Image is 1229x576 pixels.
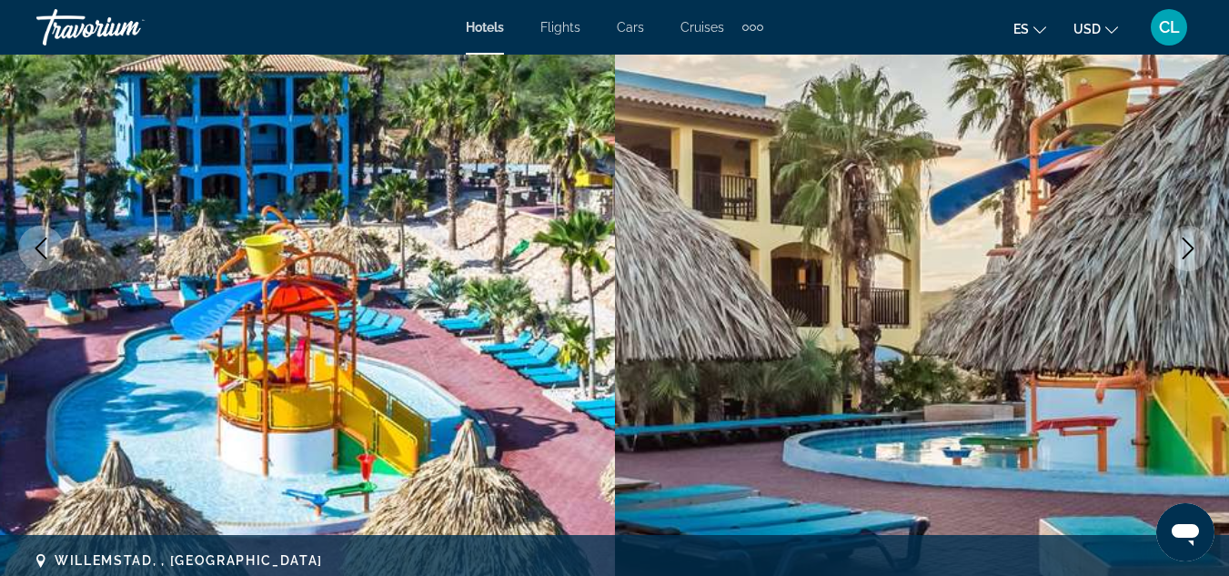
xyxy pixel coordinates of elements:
[617,20,644,35] a: Cars
[466,20,504,35] a: Hotels
[36,4,218,51] a: Travorium
[1159,18,1180,36] span: CL
[1013,15,1046,42] button: Change language
[680,20,724,35] a: Cruises
[18,226,64,271] button: Previous image
[540,20,580,35] a: Flights
[1165,226,1211,271] button: Next image
[55,553,323,568] span: Willemstad, , [GEOGRAPHIC_DATA]
[1013,22,1029,36] span: es
[1145,8,1193,46] button: User Menu
[1156,503,1214,561] iframe: Botón para iniciar la ventana de mensajería
[742,13,763,42] button: Extra navigation items
[1073,15,1118,42] button: Change currency
[1073,22,1101,36] span: USD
